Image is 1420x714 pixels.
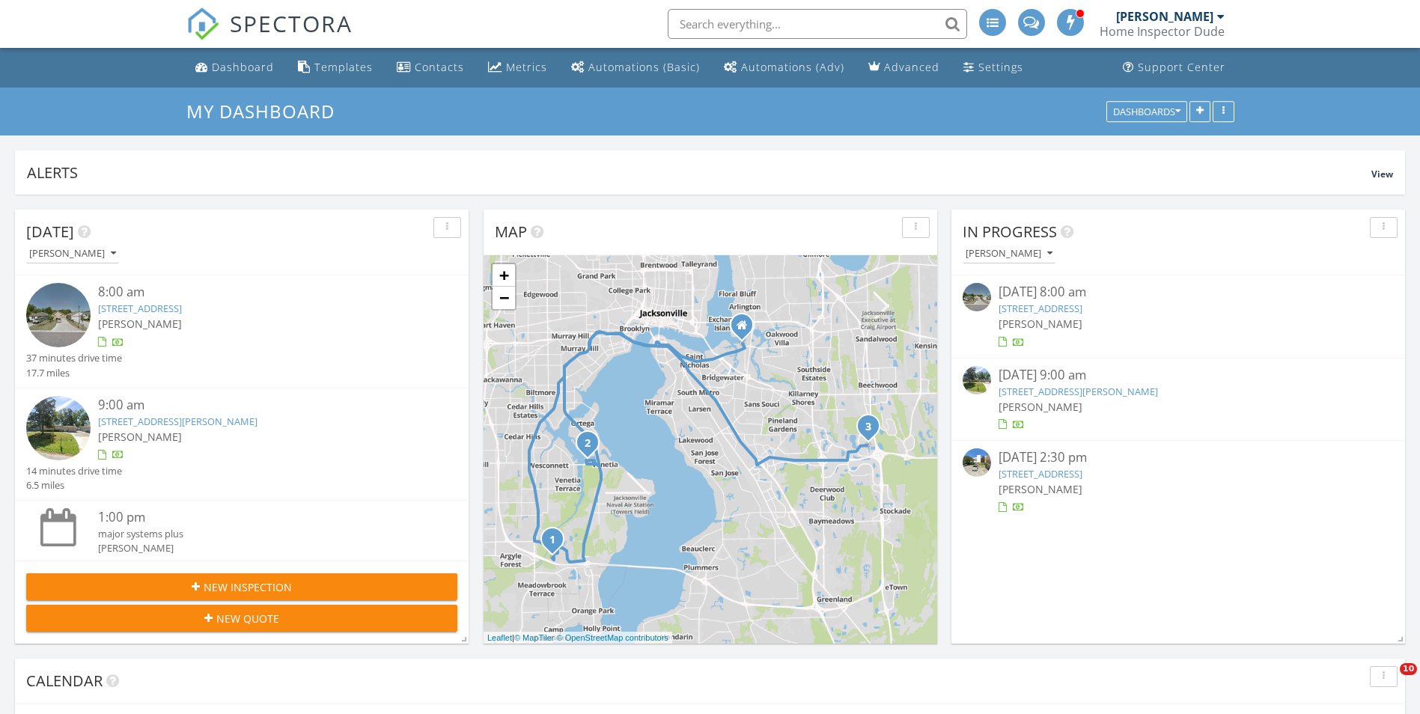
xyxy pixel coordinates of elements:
[506,60,547,74] div: Metrics
[862,54,945,82] a: Advanced
[963,366,991,394] img: streetview
[1117,54,1231,82] a: Support Center
[865,422,871,433] i: 3
[98,302,182,315] a: [STREET_ADDRESS]
[189,54,280,82] a: Dashboard
[212,60,274,74] div: Dashboard
[868,426,877,435] div: 10435 Mid Town Pkwy 404, Jacksonville, FL 32246
[26,396,91,460] img: streetview
[26,366,122,380] div: 17.7 miles
[963,448,1394,515] a: [DATE] 2:30 pm [STREET_ADDRESS] [PERSON_NAME]
[26,671,103,691] span: Calendar
[98,508,421,527] div: 1:00 pm
[1138,60,1225,74] div: Support Center
[999,482,1082,496] span: [PERSON_NAME]
[966,248,1052,259] div: [PERSON_NAME]
[216,611,279,626] span: New Quote
[98,430,182,444] span: [PERSON_NAME]
[514,633,555,642] a: © MapTiler
[391,54,470,82] a: Contacts
[999,467,1082,480] a: [STREET_ADDRESS]
[963,448,991,477] img: streetview
[98,527,421,541] div: major systems plus
[29,248,116,259] div: [PERSON_NAME]
[963,283,991,311] img: streetview
[495,222,527,242] span: Map
[230,7,353,39] span: SPECTORA
[186,20,353,52] a: SPECTORA
[1100,24,1225,39] div: Home Inspector Dude
[204,579,292,595] span: New Inspection
[98,415,258,428] a: [STREET_ADDRESS][PERSON_NAME]
[186,7,219,40] img: The Best Home Inspection Software - Spectora
[26,351,122,365] div: 37 minutes drive time
[588,60,700,74] div: Automations (Basic)
[26,283,457,380] a: 8:00 am [STREET_ADDRESS] [PERSON_NAME] 37 minutes drive time 17.7 miles
[668,9,967,39] input: Search everything...
[1116,9,1213,24] div: [PERSON_NAME]
[1369,663,1405,699] iframe: Intercom live chat
[98,541,421,555] div: [PERSON_NAME]
[487,633,512,642] a: Leaflet
[999,283,1358,302] div: [DATE] 8:00 am
[415,60,464,74] div: Contacts
[963,283,1394,350] a: [DATE] 8:00 am [STREET_ADDRESS] [PERSON_NAME]
[98,396,421,415] div: 9:00 am
[26,283,91,347] img: streetview
[978,60,1023,74] div: Settings
[588,442,597,451] div: 4774 Cates Ave, Jacksonville, FL 32210
[884,60,939,74] div: Advanced
[482,54,553,82] a: Metrics
[484,632,672,644] div: |
[565,54,706,82] a: Automations (Basic)
[741,60,844,74] div: Automations (Adv)
[963,366,1394,433] a: [DATE] 9:00 am [STREET_ADDRESS][PERSON_NAME] [PERSON_NAME]
[999,448,1358,467] div: [DATE] 2:30 pm
[957,54,1029,82] a: Settings
[26,222,74,242] span: [DATE]
[98,317,182,331] span: [PERSON_NAME]
[292,54,379,82] a: Templates
[963,244,1055,264] button: [PERSON_NAME]
[26,573,457,600] button: New Inspection
[26,605,457,632] button: New Quote
[1106,101,1187,122] button: Dashboards
[26,478,122,492] div: 6.5 miles
[549,535,555,546] i: 1
[26,464,122,478] div: 14 minutes drive time
[26,244,119,264] button: [PERSON_NAME]
[1113,106,1180,117] div: Dashboards
[718,54,850,82] a: Automations (Advanced)
[999,302,1082,315] a: [STREET_ADDRESS]
[999,366,1358,385] div: [DATE] 9:00 am
[557,633,668,642] a: © OpenStreetMap contributors
[1400,663,1417,675] span: 10
[27,162,1371,183] div: Alerts
[963,222,1057,242] span: In Progress
[552,539,561,548] div: 8358 Oak Crossing Dr W, Jacksonville, FL 32244
[999,400,1082,414] span: [PERSON_NAME]
[314,60,373,74] div: Templates
[26,396,457,493] a: 9:00 am [STREET_ADDRESS][PERSON_NAME] [PERSON_NAME] 14 minutes drive time 6.5 miles
[585,439,591,449] i: 2
[1371,168,1393,180] span: View
[98,283,421,302] div: 8:00 am
[493,287,515,309] a: Zoom out
[999,317,1082,331] span: [PERSON_NAME]
[742,325,751,334] div: 1134 River Bank Court, Jacksonville FL 32207
[999,385,1158,398] a: [STREET_ADDRESS][PERSON_NAME]
[186,99,347,123] a: My Dashboard
[493,264,515,287] a: Zoom in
